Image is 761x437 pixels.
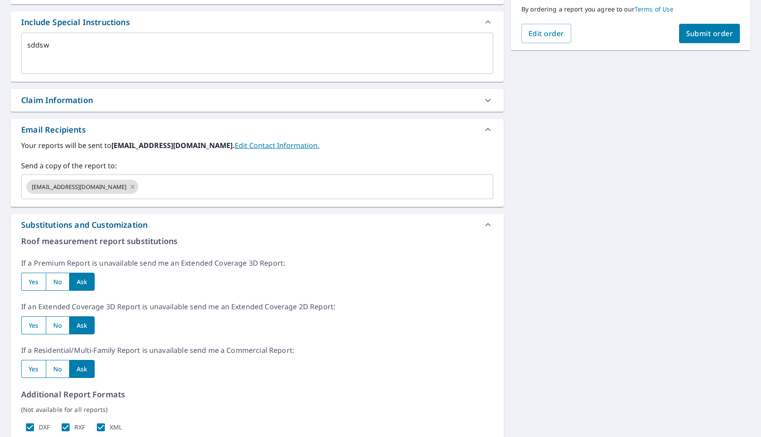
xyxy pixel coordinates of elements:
[679,24,740,43] button: Submit order
[21,140,493,151] label: Your reports will be sent to
[27,41,487,66] textarea: sddsw
[26,183,132,191] span: [EMAIL_ADDRESS][DOMAIN_NAME]
[21,258,493,268] p: If a Premium Report is unavailable send me an Extended Coverage 3D Report:
[21,345,493,356] p: If a Residential/Multi-Family Report is unavailable send me a Commercial Report:
[21,301,493,312] p: If an Extended Coverage 3D Report is unavailable send me an Extended Coverage 2D Report:
[21,16,130,28] div: Include Special Instructions
[21,160,493,171] label: Send a copy of the report to:
[21,219,148,231] div: Substitutions and Customization
[11,11,504,33] div: Include Special Instructions
[635,5,674,13] a: Terms of Use
[235,141,319,150] a: EditContactInfo
[110,423,122,431] label: XML
[521,5,740,13] p: By ordering a report you agree to our
[21,124,86,136] div: Email Recipients
[26,180,138,194] div: [EMAIL_ADDRESS][DOMAIN_NAME]
[21,94,93,106] div: Claim Information
[39,423,50,431] label: DXF
[21,405,493,414] p: (Not available for all reports)
[11,89,504,111] div: Claim Information
[11,214,504,235] div: Substitutions and Customization
[21,235,493,247] p: Roof measurement report substitutions
[111,141,235,150] b: [EMAIL_ADDRESS][DOMAIN_NAME].
[528,29,564,38] span: Edit order
[74,423,85,431] label: RXF
[521,24,571,43] button: Edit order
[21,389,493,400] p: Additional Report Formats
[11,119,504,140] div: Email Recipients
[686,29,733,38] span: Submit order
